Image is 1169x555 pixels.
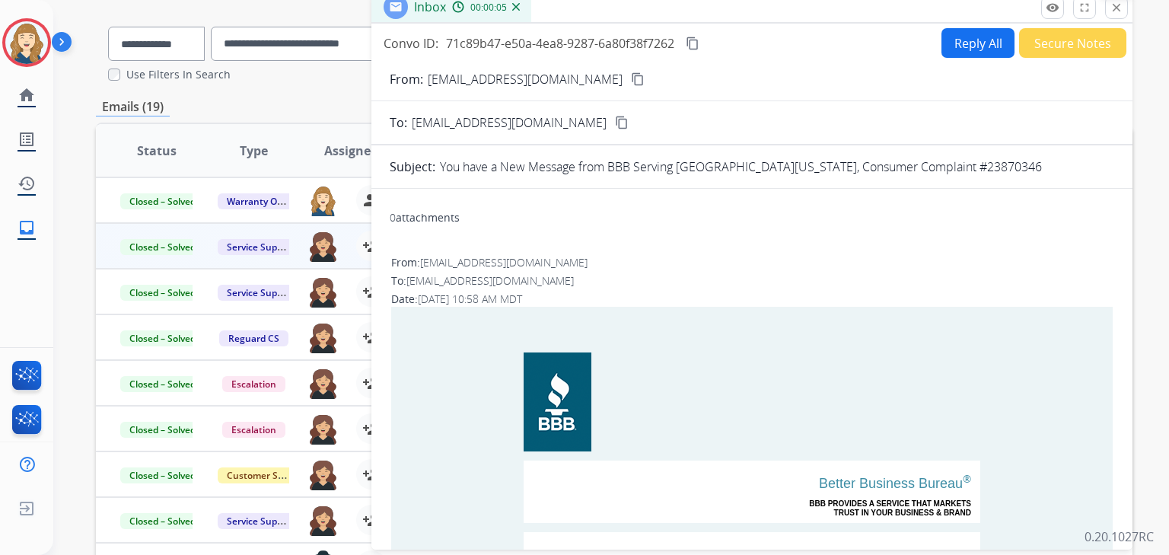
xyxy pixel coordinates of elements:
span: Escalation [222,376,285,392]
span: 71c89b47-e50a-4ea8-9287-6a80f38f7262 [446,35,674,52]
mat-icon: person_add [362,465,381,483]
span: [EMAIL_ADDRESS][DOMAIN_NAME] [412,113,607,132]
span: Customer Support [218,467,317,483]
sup: ® [963,472,971,486]
div: To: [391,273,1113,289]
mat-icon: person_add [362,374,381,392]
mat-icon: list_alt [18,130,36,148]
mat-icon: history [18,174,36,193]
span: [EMAIL_ADDRESS][DOMAIN_NAME] [420,255,588,270]
p: Emails (19) [96,97,170,116]
span: Service Support [218,239,304,255]
span: Closed – Solved [120,285,205,301]
p: [EMAIL_ADDRESS][DOMAIN_NAME] [428,70,623,88]
mat-icon: remove_red_eye [1046,1,1059,14]
span: 00:00:05 [470,2,507,14]
span: Assignee [324,142,377,160]
img: agent-avatar [308,505,338,536]
mat-icon: content_copy [615,116,629,129]
img: agent-avatar [308,185,338,216]
img: agent-avatar [308,231,338,262]
mat-icon: content_copy [631,72,645,86]
span: [EMAIL_ADDRESS][DOMAIN_NAME] [406,273,574,288]
span: Service Support [218,513,304,529]
p: From: [390,70,423,88]
img: agent-avatar [308,276,338,308]
mat-icon: person_add [362,419,381,438]
div: attachments [390,210,460,225]
mat-icon: inbox [18,218,36,237]
span: 0 [390,210,396,225]
mat-icon: content_copy [686,37,699,50]
div: Date: [391,292,1113,307]
span: Closed – Solved [120,513,205,529]
p: You have a New Message from BBB Serving [GEOGRAPHIC_DATA][US_STATE], Consumer Complaint #23870346 [440,158,1042,176]
label: Use Filters In Search [126,67,231,82]
span: Type [240,142,268,160]
button: Secure Notes [1019,28,1126,58]
span: Escalation [222,422,285,438]
mat-icon: close [1110,1,1123,14]
span: Closed – Solved [120,193,205,209]
span: [DATE] 10:58 AM MDT [418,292,522,306]
span: Reguard CS [219,330,288,346]
img: agent-avatar [308,459,338,490]
mat-icon: person_remove [362,191,381,209]
span: Closed – Solved [120,422,205,438]
span: Closed – Solved [120,376,205,392]
img: agent-avatar [308,322,338,353]
p: 0.20.1027RC [1085,528,1154,546]
span: Closed – Solved [120,330,205,346]
span: Status [137,142,177,160]
mat-icon: person_add [362,511,381,529]
p: Subject: [390,158,435,176]
img: avatar [5,21,48,64]
button: Reply All [941,28,1015,58]
span: Closed – Solved [120,239,205,255]
img: agent-avatar [308,368,338,399]
img: agent-avatar [308,413,338,445]
td: BBB PROVIDES A SERVICE THAT MARKETS TRUST IN YOUR BUSINESS & BRAND [554,499,971,518]
mat-icon: home [18,86,36,104]
mat-icon: person_add [362,328,381,346]
span: Closed – Solved [120,467,205,483]
img: BBB [524,353,591,451]
mat-icon: fullscreen [1078,1,1091,14]
mat-icon: person_add [362,237,381,255]
span: Service Support [218,285,304,301]
mat-icon: person_add [362,282,381,301]
span: Warranty Ops [218,193,296,209]
p: To: [390,113,407,132]
p: Convo ID: [384,34,438,53]
div: From: [391,255,1113,270]
td: Better Business Bureau [554,475,971,499]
